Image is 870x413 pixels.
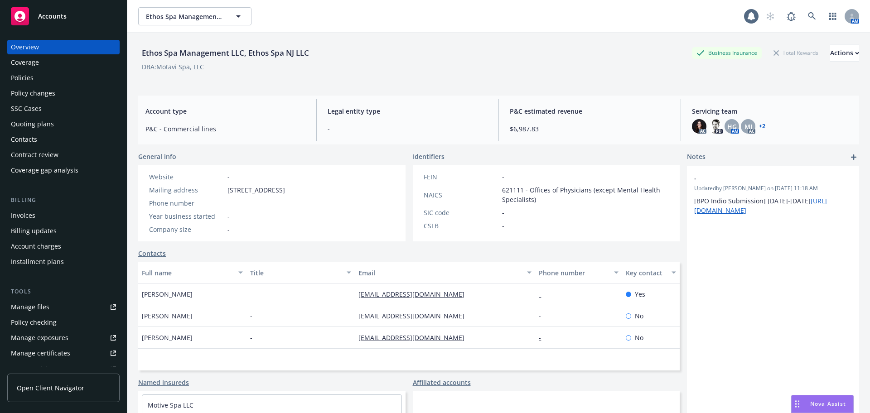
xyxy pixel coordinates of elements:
span: P&C estimated revenue [510,106,670,116]
a: Account charges [7,239,120,254]
button: Ethos Spa Management LLC, Ethos Spa NJ LLC [138,7,251,25]
a: Contacts [7,132,120,147]
a: Accounts [7,4,120,29]
div: Policy checking [11,315,57,330]
a: [EMAIL_ADDRESS][DOMAIN_NAME] [358,290,472,298]
a: Overview [7,40,120,54]
a: - [539,290,548,298]
span: [PERSON_NAME] [142,333,193,342]
div: FEIN [424,172,498,182]
a: Installment plans [7,255,120,269]
div: Coverage [11,55,39,70]
a: [EMAIL_ADDRESS][DOMAIN_NAME] [358,333,472,342]
span: - [328,124,488,134]
a: Motive Spa LLC [148,401,193,409]
button: Actions [830,44,859,62]
div: Phone number [539,268,608,278]
button: Nova Assist [791,395,854,413]
span: [PERSON_NAME] [142,289,193,299]
div: Tools [7,287,120,296]
div: Business Insurance [692,47,762,58]
div: -Updatedby [PERSON_NAME] on [DATE] 11:18 AM[BPO Indio Submission] [DATE]-[DATE][URL][DOMAIN_NAME] [687,166,859,222]
span: - [227,225,230,234]
div: Manage certificates [11,346,70,360]
div: Manage files [11,300,49,314]
div: Overview [11,40,39,54]
span: - [250,311,252,321]
span: 621111 - Offices of Physicians (except Mental Health Specialists) [502,185,669,204]
a: Manage files [7,300,120,314]
div: DBA: Motavi Spa, LLC [142,62,204,72]
div: Policy changes [11,86,55,101]
a: Policy changes [7,86,120,101]
div: Invoices [11,208,35,223]
span: [PERSON_NAME] [142,311,193,321]
a: add [848,152,859,163]
button: Title [246,262,355,283]
a: Policies [7,71,120,85]
div: Manage claims [11,361,57,376]
div: Key contact [626,268,666,278]
span: Updated by [PERSON_NAME] on [DATE] 11:18 AM [694,184,852,192]
div: Billing updates [11,224,57,238]
div: SIC code [424,208,498,217]
button: Key contact [622,262,680,283]
div: Policies [11,71,34,85]
span: - [694,173,828,183]
a: - [227,173,230,181]
img: photo [708,119,723,134]
div: Drag to move [792,395,803,413]
a: Report a Bug [782,7,800,25]
a: Contacts [138,249,166,258]
div: Contacts [11,132,37,147]
span: HG [727,122,737,131]
span: $6,987.83 [510,124,670,134]
button: Email [355,262,535,283]
a: SSC Cases [7,101,120,116]
span: No [635,333,643,342]
span: - [227,211,230,221]
div: Title [250,268,341,278]
a: Manage claims [7,361,120,376]
a: Start snowing [761,7,779,25]
div: Company size [149,225,224,234]
span: Notes [687,152,706,163]
div: Year business started [149,211,224,221]
span: Open Client Navigator [17,383,84,393]
a: Manage exposures [7,331,120,345]
a: Search [803,7,821,25]
div: Quoting plans [11,117,54,131]
div: Billing [7,196,120,205]
a: Switch app [824,7,842,25]
img: photo [692,119,706,134]
span: Accounts [38,13,67,20]
span: [STREET_ADDRESS] [227,185,285,195]
span: - [502,221,504,231]
a: - [539,333,548,342]
a: Policy checking [7,315,120,330]
div: Installment plans [11,255,64,269]
div: Account charges [11,239,61,254]
div: Ethos Spa Management LLC, Ethos Spa NJ LLC [138,47,313,59]
div: Full name [142,268,233,278]
span: No [635,311,643,321]
div: CSLB [424,221,498,231]
a: [EMAIL_ADDRESS][DOMAIN_NAME] [358,312,472,320]
span: - [250,333,252,342]
p: [BPO Indio Submission] [DATE]-[DATE] [694,196,852,215]
span: - [250,289,252,299]
span: Identifiers [413,152,445,161]
div: Contract review [11,148,58,162]
div: Total Rewards [769,47,823,58]
a: Affiliated accounts [413,378,471,387]
div: Phone number [149,198,224,208]
span: Nova Assist [810,400,846,408]
div: Manage exposures [11,331,68,345]
div: Mailing address [149,185,224,195]
a: Billing updates [7,224,120,238]
div: SSC Cases [11,101,42,116]
a: Coverage [7,55,120,70]
button: Phone number [535,262,622,283]
span: MJ [744,122,752,131]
